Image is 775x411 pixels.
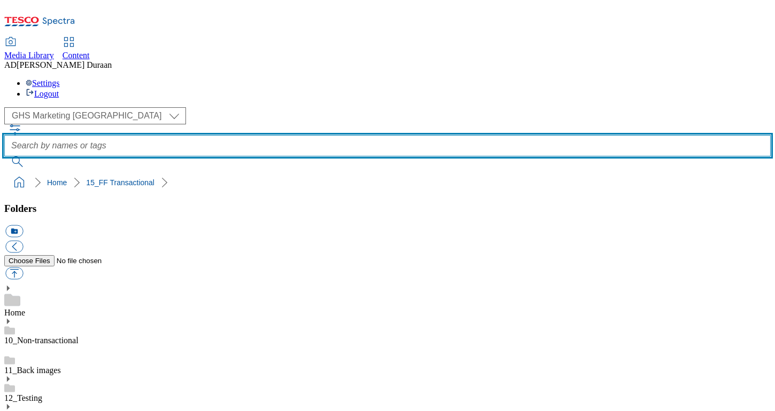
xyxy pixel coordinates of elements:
[17,60,112,69] span: [PERSON_NAME] Duraan
[63,51,90,60] span: Content
[4,308,25,317] a: Home
[26,89,59,98] a: Logout
[63,38,90,60] a: Content
[4,393,42,402] a: 12_Testing
[4,172,771,193] nav: breadcrumb
[4,135,771,156] input: Search by names or tags
[4,60,17,69] span: AD
[4,38,54,60] a: Media Library
[4,366,61,375] a: 11_Back images
[86,178,154,187] a: 15_FF Transactional
[11,174,28,191] a: home
[4,336,79,345] a: 10_Non-transactional
[47,178,67,187] a: Home
[4,203,771,215] h3: Folders
[4,51,54,60] span: Media Library
[26,78,60,88] a: Settings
